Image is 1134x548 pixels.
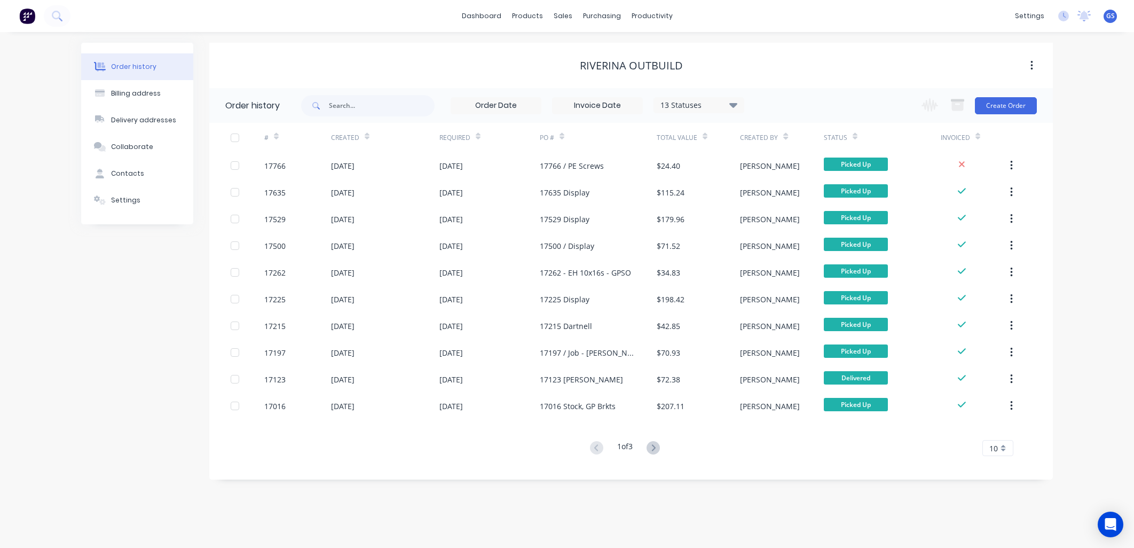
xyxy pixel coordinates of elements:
[540,214,589,225] div: 17529 Display
[225,99,280,112] div: Order history
[331,214,355,225] div: [DATE]
[439,240,463,252] div: [DATE]
[657,374,680,385] div: $72.38
[824,158,888,171] span: Picked Up
[111,169,144,178] div: Contacts
[657,347,680,358] div: $70.93
[264,401,286,412] div: 17016
[111,142,153,152] div: Collaborate
[19,8,35,24] img: Factory
[824,123,941,152] div: Status
[824,211,888,224] span: Picked Up
[626,8,678,24] div: productivity
[657,133,697,143] div: Total Value
[111,62,156,72] div: Order history
[540,320,592,332] div: 17215 Dartnell
[439,401,463,412] div: [DATE]
[580,59,683,72] div: Riverina Outbuild
[975,97,1037,114] button: Create Order
[264,240,286,252] div: 17500
[824,238,888,251] span: Picked Up
[617,441,633,456] div: 1 of 3
[824,184,888,198] span: Picked Up
[740,187,800,198] div: [PERSON_NAME]
[824,345,888,358] span: Picked Up
[657,240,680,252] div: $71.52
[657,401,684,412] div: $207.11
[740,347,800,358] div: [PERSON_NAME]
[331,123,439,152] div: Created
[331,133,359,143] div: Created
[540,347,635,358] div: 17197 / Job - [PERSON_NAME] - Quad Accessories
[81,187,193,214] button: Settings
[540,401,616,412] div: 17016 Stock, GP Brkts
[740,133,778,143] div: Created By
[1106,11,1115,21] span: GS
[264,374,286,385] div: 17123
[331,374,355,385] div: [DATE]
[540,187,589,198] div: 17635 Display
[331,320,355,332] div: [DATE]
[439,187,463,198] div: [DATE]
[657,320,680,332] div: $42.85
[654,99,744,111] div: 13 Statuses
[824,291,888,304] span: Picked Up
[657,267,680,278] div: $34.83
[540,267,631,278] div: 17262 - EH 10x16s - GPSO
[329,95,435,116] input: Search...
[540,240,594,252] div: 17500 / Display
[540,133,554,143] div: PO #
[740,240,800,252] div: [PERSON_NAME]
[331,401,355,412] div: [DATE]
[553,98,642,114] input: Invoice Date
[264,133,269,143] div: #
[941,133,970,143] div: Invoiced
[657,214,684,225] div: $179.96
[264,320,286,332] div: 17215
[331,240,355,252] div: [DATE]
[264,294,286,305] div: 17225
[740,294,800,305] div: [PERSON_NAME]
[540,160,604,171] div: 17766 / PE Screws
[81,80,193,107] button: Billing address
[439,294,463,305] div: [DATE]
[540,374,623,385] div: 17123 [PERSON_NAME]
[657,160,680,171] div: $24.40
[111,195,140,205] div: Settings
[989,443,998,454] span: 10
[578,8,626,24] div: purchasing
[540,294,589,305] div: 17225 Display
[507,8,548,24] div: products
[439,374,463,385] div: [DATE]
[264,267,286,278] div: 17262
[824,398,888,411] span: Picked Up
[941,123,1007,152] div: Invoiced
[451,98,541,114] input: Order Date
[456,8,507,24] a: dashboard
[81,53,193,80] button: Order history
[740,160,800,171] div: [PERSON_NAME]
[657,187,684,198] div: $115.24
[1010,8,1050,24] div: settings
[740,123,823,152] div: Created By
[331,347,355,358] div: [DATE]
[439,160,463,171] div: [DATE]
[548,8,578,24] div: sales
[824,318,888,331] span: Picked Up
[1098,512,1123,537] div: Open Intercom Messenger
[740,267,800,278] div: [PERSON_NAME]
[111,89,161,98] div: Billing address
[81,134,193,160] button: Collaborate
[824,264,888,278] span: Picked Up
[331,187,355,198] div: [DATE]
[264,160,286,171] div: 17766
[439,133,470,143] div: Required
[81,160,193,187] button: Contacts
[824,133,847,143] div: Status
[740,374,800,385] div: [PERSON_NAME]
[540,123,657,152] div: PO #
[331,267,355,278] div: [DATE]
[81,107,193,134] button: Delivery addresses
[439,320,463,332] div: [DATE]
[439,347,463,358] div: [DATE]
